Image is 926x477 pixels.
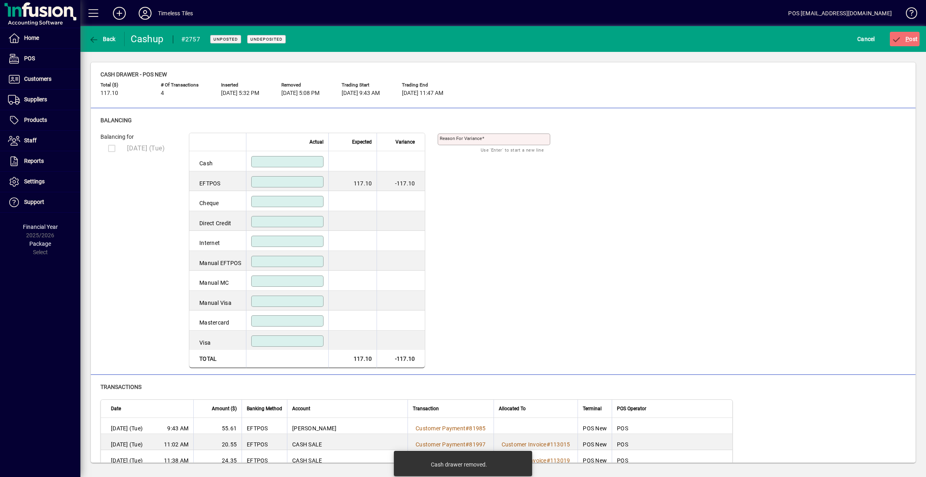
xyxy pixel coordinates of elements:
[788,7,892,20] div: POS [EMAIL_ADDRESS][DOMAIN_NAME]
[612,434,732,450] td: POS
[100,82,149,88] span: Total ($)
[550,457,570,464] span: 113019
[281,82,330,88] span: Removed
[189,211,246,231] td: Direct Credit
[328,171,377,191] td: 117.10
[131,33,165,45] div: Cashup
[281,90,320,97] span: [DATE] 5:08 PM
[402,82,450,88] span: Trading end
[547,457,550,464] span: #
[127,144,165,152] span: [DATE] (Tue)
[24,55,35,62] span: POS
[189,151,246,171] td: Cash
[578,450,612,466] td: POS New
[906,36,909,42] span: P
[499,404,526,413] span: Allocated To
[242,434,287,450] td: EFTPOS
[550,441,570,448] span: 113015
[287,434,408,450] td: CASH SALE
[87,32,118,46] button: Back
[89,36,116,42] span: Back
[287,418,408,434] td: [PERSON_NAME]
[431,461,487,469] div: Cash drawer removed.
[287,450,408,466] td: CASH SALE
[23,224,58,230] span: Financial Year
[24,96,47,103] span: Suppliers
[24,178,45,185] span: Settings
[24,76,51,82] span: Customers
[193,434,242,450] td: 20.55
[402,90,443,97] span: [DATE] 11:47 AM
[4,172,80,192] a: Settings
[578,418,612,434] td: POS New
[413,404,439,413] span: Transaction
[193,418,242,434] td: 55.61
[547,441,550,448] span: #
[890,32,920,46] button: Post
[855,32,877,46] button: Cancel
[247,404,282,413] span: Banking Method
[167,424,188,432] span: 9:43 AM
[181,33,200,46] div: #2757
[132,6,158,21] button: Profile
[892,36,918,42] span: ost
[612,418,732,434] td: POS
[24,158,44,164] span: Reports
[164,456,188,465] span: 11:38 AM
[413,424,489,433] a: Customer Payment#81985
[189,310,246,331] td: Mastercard
[4,110,80,130] a: Products
[413,440,489,449] a: Customer Payment#81997
[189,171,246,191] td: EFTPOS
[4,49,80,69] a: POS
[292,404,310,413] span: Account
[465,441,469,448] span: #
[189,291,246,311] td: Manual Visa
[469,441,486,448] span: 81997
[857,33,875,45] span: Cancel
[24,35,39,41] span: Home
[900,2,916,28] a: Knowledge Base
[499,440,573,449] a: Customer Invoice#113015
[100,71,167,78] span: Cash drawer - POS New
[416,441,465,448] span: Customer Payment
[111,404,121,413] span: Date
[158,7,193,20] div: Timeless Tiles
[100,384,141,390] span: Transactions
[481,145,544,154] mat-hint: Use 'Enter' to start a new line
[242,450,287,466] td: EFTPOS
[502,441,547,448] span: Customer Invoice
[578,434,612,450] td: POS New
[377,171,425,191] td: -117.10
[440,136,482,141] mat-label: Reason for variance
[161,90,164,97] span: 4
[111,424,143,432] span: [DATE] (Tue)
[342,90,380,97] span: [DATE] 9:43 AM
[189,231,246,251] td: Internet
[309,138,324,146] span: Actual
[189,191,246,211] td: Cheque
[161,82,209,88] span: # of Transactions
[4,28,80,48] a: Home
[189,271,246,291] td: Manual MC
[469,425,486,432] span: 81985
[221,90,259,97] span: [DATE] 5:32 PM
[24,117,47,123] span: Products
[395,138,415,146] span: Variance
[212,404,237,413] span: Amount ($)
[24,137,37,144] span: Staff
[4,90,80,110] a: Suppliers
[111,440,143,448] span: [DATE] (Tue)
[4,131,80,151] a: Staff
[164,440,188,448] span: 11:02 AM
[617,404,646,413] span: POS Operator
[416,425,465,432] span: Customer Payment
[111,456,143,465] span: [DATE] (Tue)
[342,82,390,88] span: Trading start
[100,90,118,97] span: 117.10
[80,32,125,46] app-page-header-button: Back
[189,350,246,368] td: Total
[29,241,51,247] span: Package
[100,117,132,123] span: Balancing
[4,192,80,212] a: Support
